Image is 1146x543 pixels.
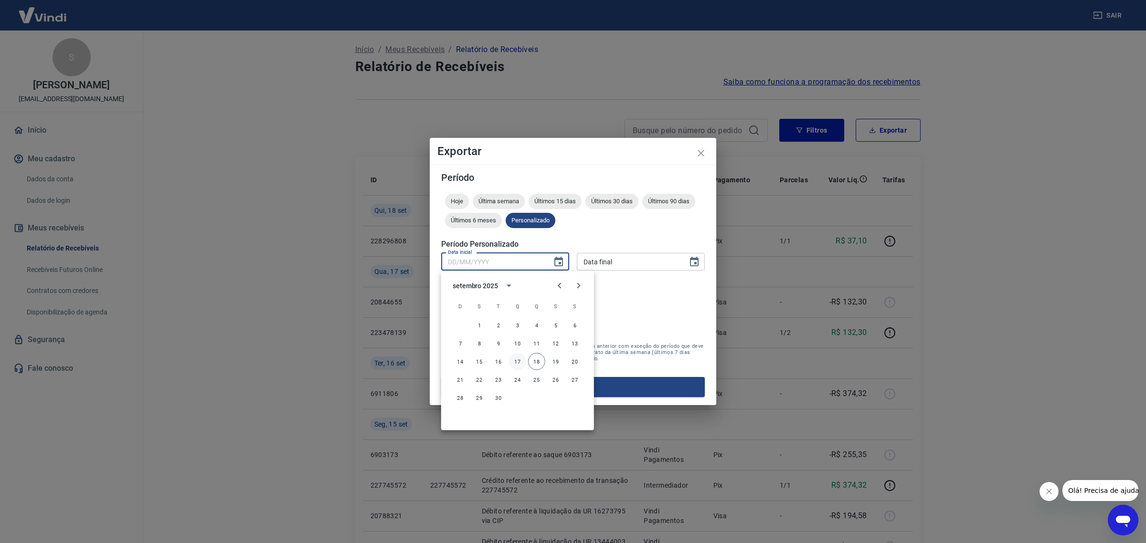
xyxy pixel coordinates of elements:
[445,198,469,205] span: Hoje
[452,297,469,316] span: domingo
[452,353,469,370] button: 14
[506,217,555,224] span: Personalizado
[6,7,80,14] span: Olá! Precisa de ajuda?
[1108,505,1138,535] iframe: Botão para abrir a janela de mensagens
[441,253,545,271] input: DD/MM/YYYY
[501,278,517,294] button: calendar view is open, switch to year view
[529,198,582,205] span: Últimos 15 dias
[577,253,681,271] input: DD/MM/YYYY
[490,335,507,352] button: 9
[441,173,705,182] h5: Período
[528,335,545,352] button: 11
[471,317,488,334] button: 1
[569,276,588,295] button: Next month
[437,146,709,157] h4: Exportar
[528,371,545,388] button: 25
[490,353,507,370] button: 16
[509,335,526,352] button: 10
[566,371,584,388] button: 27
[642,198,695,205] span: Últimos 90 dias
[547,335,564,352] button: 12
[528,317,545,334] button: 4
[529,194,582,209] div: Últimos 15 dias
[690,142,712,165] button: close
[528,353,545,370] button: 18
[471,389,488,407] button: 29
[448,249,472,256] label: Data inicial
[445,217,502,224] span: Últimos 6 meses
[473,194,525,209] div: Última semana
[441,240,705,249] h5: Período Personalizado
[566,297,584,316] span: sábado
[585,198,638,205] span: Últimos 30 dias
[509,317,526,334] button: 3
[490,371,507,388] button: 23
[547,353,564,370] button: 19
[547,297,564,316] span: sexta-feira
[566,353,584,370] button: 20
[1062,480,1138,501] iframe: Mensagem da empresa
[445,194,469,209] div: Hoje
[471,335,488,352] button: 8
[685,252,704,271] button: Choose date
[473,198,525,205] span: Última semana
[452,335,469,352] button: 7
[642,194,695,209] div: Últimos 90 dias
[452,389,469,407] button: 28
[566,317,584,334] button: 6
[585,194,638,209] div: Últimos 30 dias
[566,335,584,352] button: 13
[547,371,564,388] button: 26
[1040,482,1059,501] iframe: Fechar mensagem
[509,353,526,370] button: 17
[490,297,507,316] span: terça-feira
[471,371,488,388] button: 22
[506,213,555,228] div: Personalizado
[471,353,488,370] button: 15
[471,297,488,316] span: segunda-feira
[490,317,507,334] button: 2
[509,297,526,316] span: quarta-feira
[453,281,498,291] div: setembro 2025
[528,297,545,316] span: quinta-feira
[509,371,526,388] button: 24
[452,371,469,388] button: 21
[549,252,568,271] button: Choose date
[490,389,507,407] button: 30
[445,213,502,228] div: Últimos 6 meses
[550,276,569,295] button: Previous month
[547,317,564,334] button: 5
